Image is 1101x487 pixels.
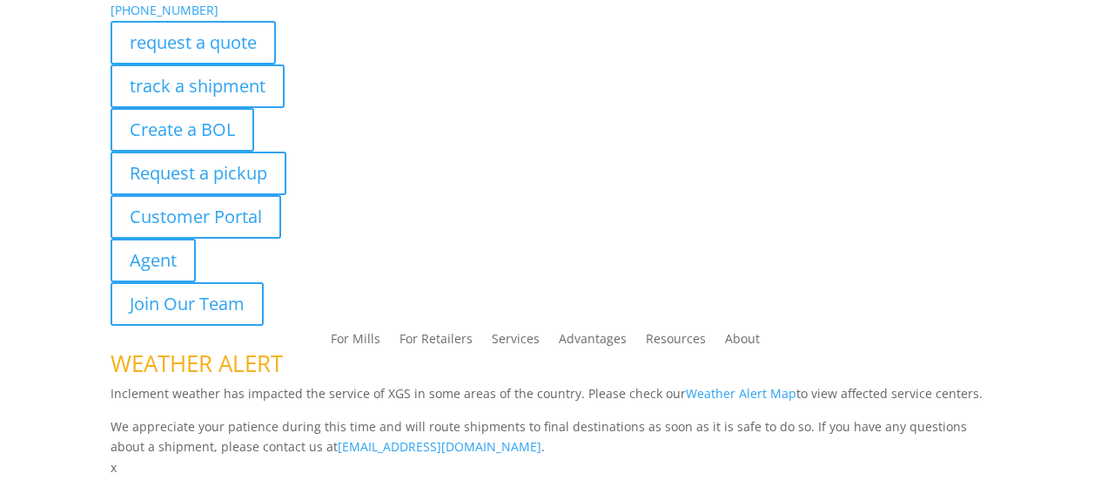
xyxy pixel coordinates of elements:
[111,2,218,18] a: [PHONE_NUMBER]
[111,282,264,326] a: Join Our Team
[331,333,380,352] a: For Mills
[111,64,285,108] a: track a shipment
[338,438,541,455] a: [EMAIL_ADDRESS][DOMAIN_NAME]
[111,108,254,152] a: Create a BOL
[492,333,540,352] a: Services
[725,333,760,352] a: About
[559,333,627,352] a: Advantages
[111,21,276,64] a: request a quote
[111,383,991,416] p: Inclement weather has impacted the service of XGS in some areas of the country. Please check our ...
[646,333,706,352] a: Resources
[399,333,473,352] a: For Retailers
[111,239,196,282] a: Agent
[111,152,286,195] a: Request a pickup
[111,416,991,458] p: We appreciate your patience during this time and will route shipments to final destinations as so...
[686,385,796,402] a: Weather Alert Map
[111,195,281,239] a: Customer Portal
[111,457,991,478] p: x
[111,348,283,379] span: WEATHER ALERT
